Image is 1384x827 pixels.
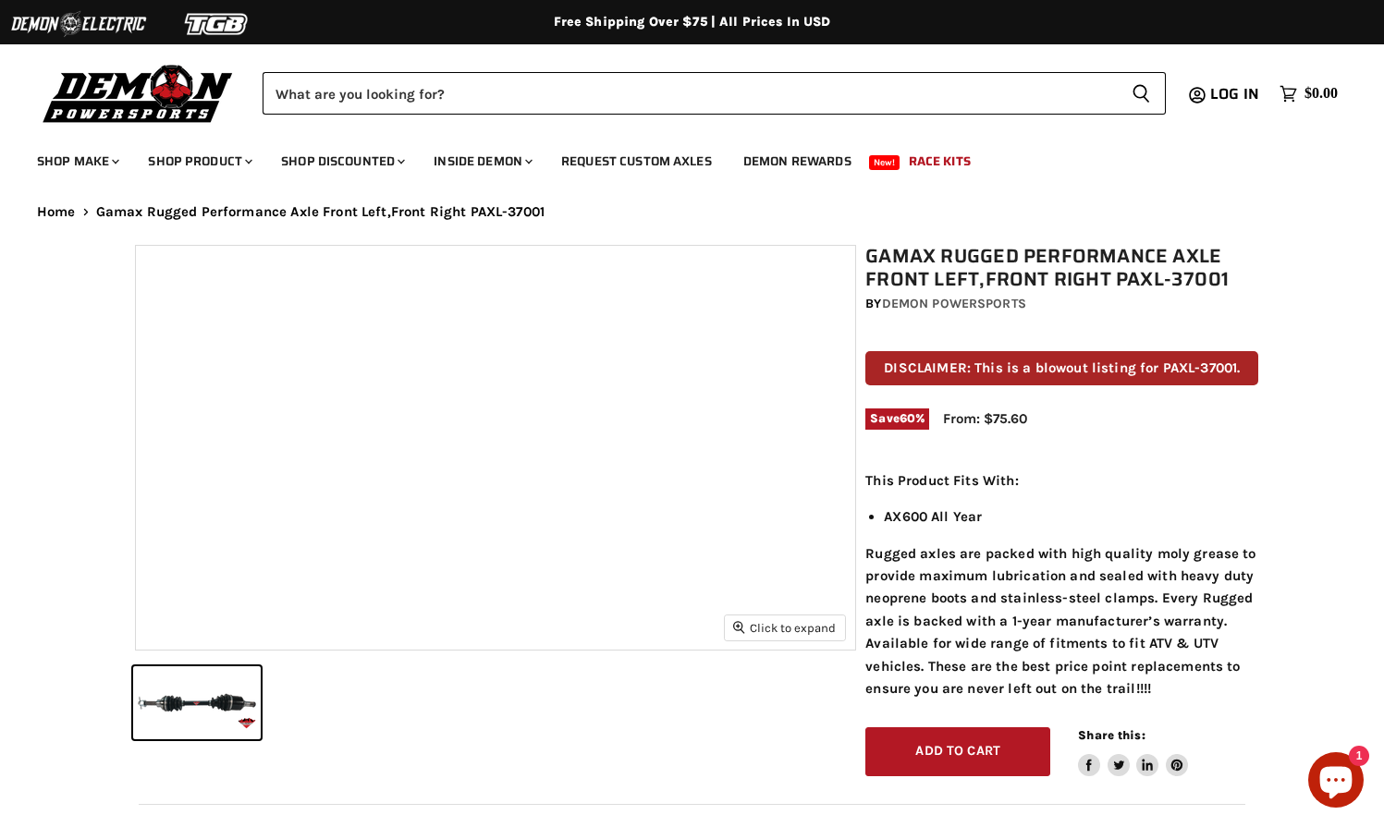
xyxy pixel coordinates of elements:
[134,142,263,180] a: Shop Product
[1303,752,1369,812] inbox-online-store-chat: Shopify online store chat
[263,72,1166,115] form: Product
[420,142,544,180] a: Inside Demon
[943,410,1027,427] span: From: $75.60
[900,411,915,425] span: 60
[895,142,985,180] a: Race Kits
[1078,728,1145,742] span: Share this:
[96,204,545,220] span: Gamax Rugged Performance Axle Front Left,Front Right PAXL-37001
[37,60,239,126] img: Demon Powersports
[547,142,726,180] a: Request Custom Axles
[1270,80,1347,107] a: $0.00
[865,469,1258,492] p: This Product Fits With:
[725,615,845,640] button: Click to expand
[865,351,1258,385] p: DISCLAIMER: This is a blowout listing for PAXL-37001.
[1304,85,1338,103] span: $0.00
[267,142,416,180] a: Shop Discounted
[1117,72,1166,115] button: Search
[733,621,836,635] span: Click to expand
[1210,82,1259,105] span: Log in
[884,505,1258,528] li: AX600 All Year
[869,155,900,170] span: New!
[1078,727,1188,776] aside: Share this:
[865,294,1258,314] div: by
[148,6,287,42] img: TGB Logo 2
[37,204,76,220] a: Home
[865,727,1050,776] button: Add to cart
[915,743,1000,759] span: Add to cart
[729,142,865,180] a: Demon Rewards
[865,469,1258,699] div: Rugged axles are packed with high quality moly grease to provide maximum lubrication and sealed w...
[23,142,130,180] a: Shop Make
[865,245,1258,291] h1: Gamax Rugged Performance Axle Front Left,Front Right PAXL-37001
[263,72,1117,115] input: Search
[1202,86,1270,103] a: Log in
[865,408,929,429] span: Save %
[23,135,1333,180] ul: Main menu
[133,666,261,739] button: Gamax Rugged Performance Axle Front Left,Front Right PAXL-37001 thumbnail
[9,6,148,42] img: Demon Electric Logo 2
[882,296,1026,311] a: Demon Powersports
